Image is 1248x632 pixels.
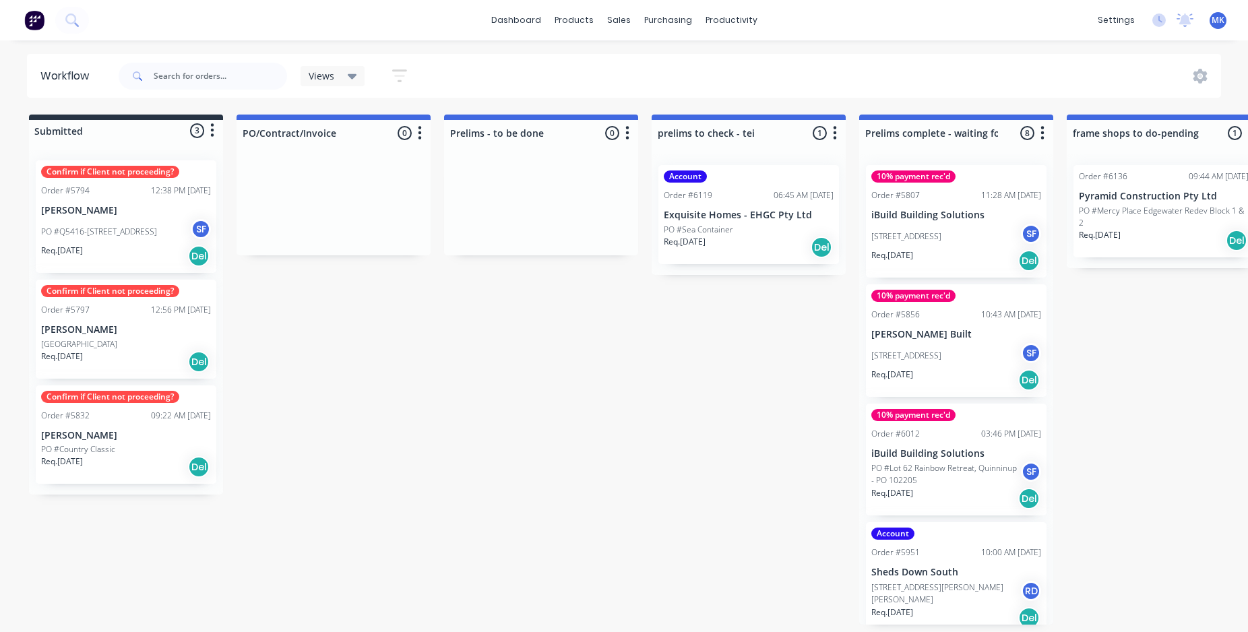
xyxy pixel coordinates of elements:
[664,224,733,236] p: PO #Sea Container
[1021,343,1041,363] div: SF
[871,448,1041,460] p: iBuild Building Solutions
[981,428,1041,440] div: 03:46 PM [DATE]
[871,369,913,381] p: Req. [DATE]
[151,304,211,316] div: 12:56 PM [DATE]
[41,391,179,403] div: Confirm if Client not proceeding?
[1226,230,1247,251] div: Del
[871,567,1041,578] p: Sheds Down South
[309,69,334,83] span: Views
[41,166,179,178] div: Confirm if Client not proceeding?
[866,284,1047,397] div: 10% payment rec'dOrder #585610:43 AM [DATE][PERSON_NAME] Built[STREET_ADDRESS]SFReq.[DATE]Del
[866,404,1047,516] div: 10% payment rec'dOrder #601203:46 PM [DATE]iBuild Building SolutionsPO #Lot 62 Rainbow Retreat, Q...
[1212,14,1224,26] span: MK
[485,10,548,30] a: dashboard
[188,351,210,373] div: Del
[664,236,706,248] p: Req. [DATE]
[1018,250,1040,272] div: Del
[871,409,956,421] div: 10% payment rec'd
[664,170,707,183] div: Account
[871,581,1021,606] p: [STREET_ADDRESS][PERSON_NAME][PERSON_NAME]
[1079,229,1121,241] p: Req. [DATE]
[1021,462,1041,482] div: SF
[871,309,920,321] div: Order #5856
[41,338,117,350] p: [GEOGRAPHIC_DATA]
[637,10,699,30] div: purchasing
[699,10,764,30] div: productivity
[151,185,211,197] div: 12:38 PM [DATE]
[871,290,956,302] div: 10% payment rec'd
[41,185,90,197] div: Order #5794
[871,189,920,201] div: Order #5807
[774,189,834,201] div: 06:45 AM [DATE]
[41,226,157,238] p: PO #Q5416-[STREET_ADDRESS]
[41,324,211,336] p: [PERSON_NAME]
[871,350,941,362] p: [STREET_ADDRESS]
[981,309,1041,321] div: 10:43 AM [DATE]
[151,410,211,422] div: 09:22 AM [DATE]
[41,455,83,468] p: Req. [DATE]
[1018,607,1040,629] div: Del
[871,428,920,440] div: Order #6012
[871,462,1021,486] p: PO #Lot 62 Rainbow Retreat, Quinninup - PO 102205
[36,385,216,484] div: Confirm if Client not proceeding?Order #583209:22 AM [DATE][PERSON_NAME]PO #Country ClassicReq.[D...
[191,219,211,239] div: SF
[41,410,90,422] div: Order #5832
[1079,170,1127,183] div: Order #6136
[548,10,600,30] div: products
[1018,369,1040,391] div: Del
[41,350,83,362] p: Req. [DATE]
[871,210,1041,221] p: iBuild Building Solutions
[41,245,83,257] p: Req. [DATE]
[811,236,832,258] div: Del
[1091,10,1142,30] div: settings
[981,546,1041,559] div: 10:00 AM [DATE]
[871,170,956,183] div: 10% payment rec'd
[154,63,287,90] input: Search for orders...
[41,205,211,216] p: [PERSON_NAME]
[1018,488,1040,509] div: Del
[664,210,834,221] p: Exquisite Homes - EHGC Pty Ltd
[41,430,211,441] p: [PERSON_NAME]
[40,68,96,84] div: Workflow
[871,230,941,243] p: [STREET_ADDRESS]
[871,546,920,559] div: Order #5951
[871,329,1041,340] p: [PERSON_NAME] Built
[36,160,216,273] div: Confirm if Client not proceeding?Order #579412:38 PM [DATE][PERSON_NAME]PO #Q5416-[STREET_ADDRESS...
[36,280,216,379] div: Confirm if Client not proceeding?Order #579712:56 PM [DATE][PERSON_NAME][GEOGRAPHIC_DATA]Req.[DAT...
[600,10,637,30] div: sales
[866,165,1047,278] div: 10% payment rec'dOrder #580711:28 AM [DATE]iBuild Building Solutions[STREET_ADDRESS]SFReq.[DATE]Del
[188,456,210,478] div: Del
[41,304,90,316] div: Order #5797
[871,606,913,619] p: Req. [DATE]
[1021,224,1041,244] div: SF
[24,10,44,30] img: Factory
[664,189,712,201] div: Order #6119
[188,245,210,267] div: Del
[658,165,839,264] div: AccountOrder #611906:45 AM [DATE]Exquisite Homes - EHGC Pty LtdPO #Sea ContainerReq.[DATE]Del
[41,443,115,455] p: PO #Country Classic
[871,528,914,540] div: Account
[1021,581,1041,601] div: RD
[871,249,913,261] p: Req. [DATE]
[41,285,179,297] div: Confirm if Client not proceeding?
[871,487,913,499] p: Req. [DATE]
[981,189,1041,201] div: 11:28 AM [DATE]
